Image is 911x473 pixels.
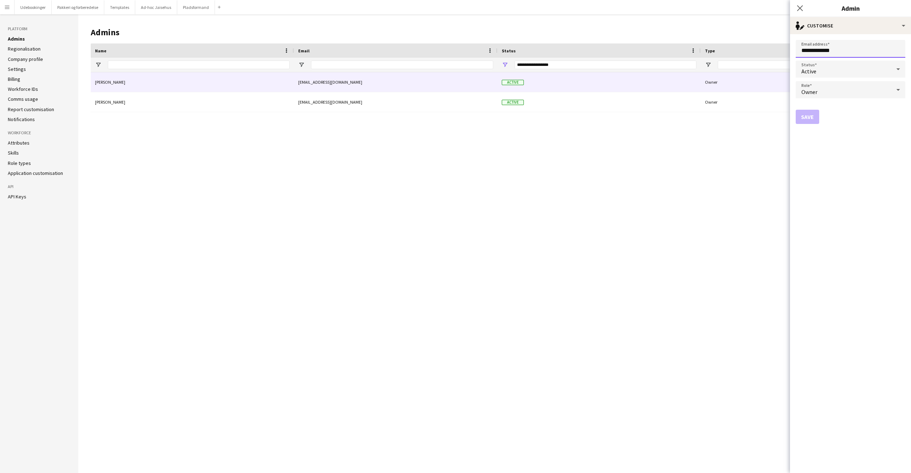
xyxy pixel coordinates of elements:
[8,86,38,92] a: Workforce IDs
[8,36,25,42] a: Admins
[8,116,35,123] a: Notifications
[298,48,310,53] span: Email
[8,183,70,190] h3: API
[8,160,31,166] a: Role types
[8,66,26,72] a: Settings
[91,27,845,38] h1: Admins
[8,140,30,146] a: Attributes
[701,92,904,112] div: Owner
[502,62,508,68] button: Open Filter Menu
[15,0,52,14] button: Udebookinger
[705,62,711,68] button: Open Filter Menu
[95,48,106,53] span: Name
[502,100,524,105] span: Active
[801,68,816,75] span: Active
[294,92,497,112] div: [EMAIL_ADDRESS][DOMAIN_NAME]
[8,193,26,200] a: API Keys
[311,61,493,69] input: Email Filter Input
[8,130,70,136] h3: Workforce
[8,56,43,62] a: Company profile
[502,48,516,53] span: Status
[108,61,290,69] input: Name Filter Input
[294,72,497,92] div: [EMAIL_ADDRESS][DOMAIN_NAME]
[801,88,817,95] span: Owner
[91,92,294,112] div: [PERSON_NAME]
[177,0,215,14] button: Pladsformand
[701,72,904,92] div: Owner
[52,0,104,14] button: Pakkeri og forberedelse
[8,96,38,102] a: Comms usage
[718,61,900,69] input: Type Filter Input
[8,150,19,156] a: Skills
[298,62,305,68] button: Open Filter Menu
[95,62,101,68] button: Open Filter Menu
[8,76,20,82] a: Billing
[135,0,177,14] button: Ad-hoc Jaisehus
[8,106,54,113] a: Report customisation
[790,17,911,34] div: Customise
[91,72,294,92] div: [PERSON_NAME]
[790,4,911,13] h3: Admin
[104,0,135,14] button: Templates
[705,48,715,53] span: Type
[502,80,524,85] span: Active
[8,26,70,32] h3: Platform
[8,46,41,52] a: Regionalisation
[8,170,63,176] a: Application customisation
